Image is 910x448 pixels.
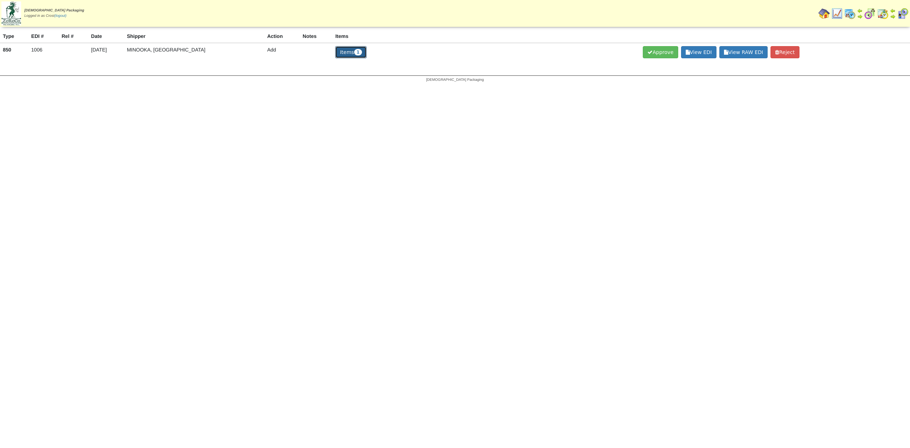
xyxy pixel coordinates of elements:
[59,30,88,43] th: Rel #
[88,30,124,43] th: Date
[332,30,640,43] th: Items
[844,8,856,19] img: calendarprod.gif
[857,14,863,19] img: arrowright.gif
[354,49,362,55] span: 1
[300,30,332,43] th: Notes
[124,43,264,61] td: MINOOKA, [GEOGRAPHIC_DATA]
[890,8,896,14] img: arrowleft.gif
[864,8,876,19] img: calendarblend.gif
[831,8,843,19] img: line_graph.gif
[719,46,768,58] span: View RAW EDI
[264,43,300,61] td: Add
[857,8,863,14] img: arrowleft.gif
[1,1,21,25] img: zoroco-logo-small.webp
[643,46,678,58] span: Approve
[335,46,367,58] button: Items1
[3,47,11,53] strong: 850
[28,30,59,43] th: EDI #
[877,8,889,19] img: calendarinout.gif
[28,43,59,61] td: 1006
[54,14,67,18] a: (logout)
[770,46,799,58] span: Reject
[24,9,84,13] span: [DEMOGRAPHIC_DATA] Packaging
[897,8,909,19] img: calendarcustomer.gif
[264,30,300,43] th: Action
[890,14,896,19] img: arrowright.gif
[88,43,124,61] td: [DATE]
[426,78,484,82] span: [DEMOGRAPHIC_DATA] Packaging
[124,30,264,43] th: Shipper
[681,46,716,58] span: View EDI
[24,9,84,18] span: Logged in as Crost
[818,8,830,19] img: home.gif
